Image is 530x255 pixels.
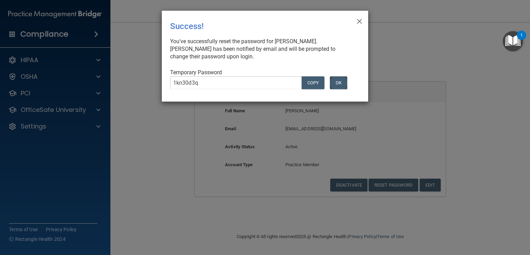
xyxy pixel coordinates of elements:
button: Open Resource Center, 1 new notification [503,31,523,51]
span: Temporary Password [170,69,222,76]
button: OK [330,76,347,89]
iframe: Drift Widget Chat Controller [411,207,522,234]
div: 1 [520,35,523,44]
button: COPY [302,76,324,89]
div: You've successfully reset the password for [PERSON_NAME]. [PERSON_NAME] has been notified by emai... [170,38,354,60]
span: × [356,13,363,27]
div: Success! [170,16,332,36]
